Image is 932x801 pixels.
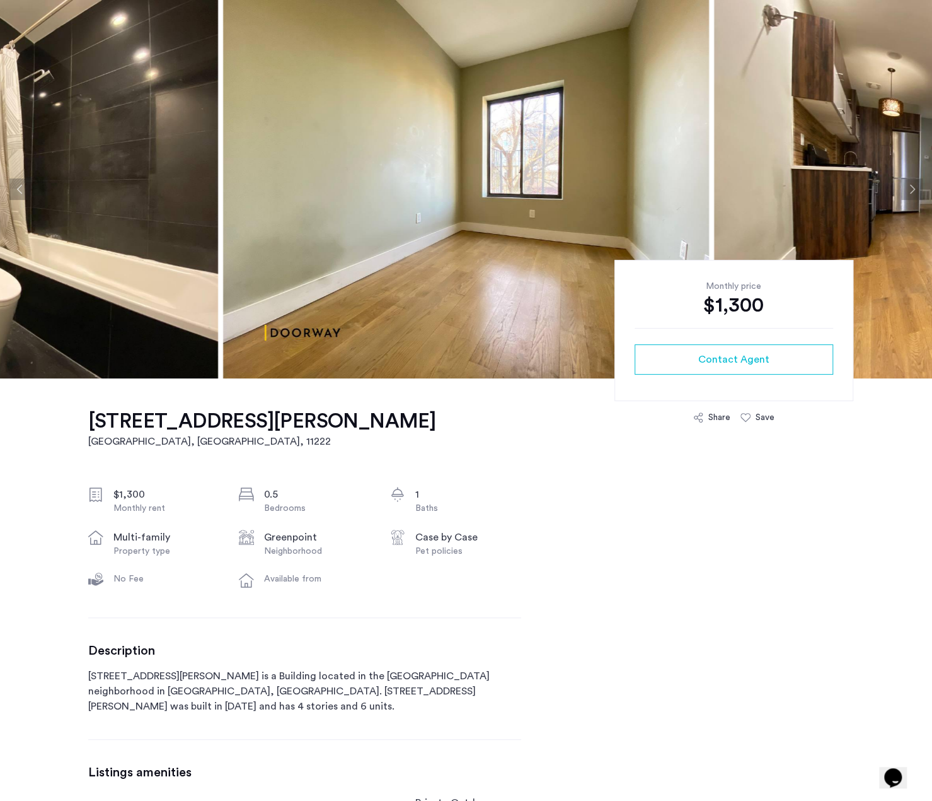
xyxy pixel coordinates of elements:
[698,352,769,367] span: Contact Agent
[635,280,833,293] div: Monthly price
[635,344,833,375] button: button
[113,545,219,558] div: Property type
[415,502,521,515] div: Baths
[901,178,923,200] button: Next apartment
[756,411,774,424] div: Save
[708,411,730,424] div: Share
[113,502,219,515] div: Monthly rent
[88,409,436,434] h1: [STREET_ADDRESS][PERSON_NAME]
[88,409,436,449] a: [STREET_ADDRESS][PERSON_NAME][GEOGRAPHIC_DATA], [GEOGRAPHIC_DATA], 11222
[635,293,833,318] div: $1,300
[113,530,219,545] div: multi-family
[264,530,370,545] div: Greenpoint
[9,178,31,200] button: Previous apartment
[88,669,521,714] p: [STREET_ADDRESS][PERSON_NAME] is a Building located in the [GEOGRAPHIC_DATA] neighborhood in [GEO...
[264,545,370,558] div: Neighborhood
[113,487,219,502] div: $1,300
[415,545,521,558] div: Pet policies
[88,643,521,658] h3: Description
[879,751,919,788] iframe: chat widget
[264,573,370,585] div: Available from
[88,765,521,780] h3: Listings amenities
[264,502,370,515] div: Bedrooms
[88,434,436,449] h2: [GEOGRAPHIC_DATA], [GEOGRAPHIC_DATA] , 11222
[415,487,521,502] div: 1
[113,573,219,585] div: No Fee
[415,530,521,545] div: Case by Case
[264,487,370,502] div: 0.5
